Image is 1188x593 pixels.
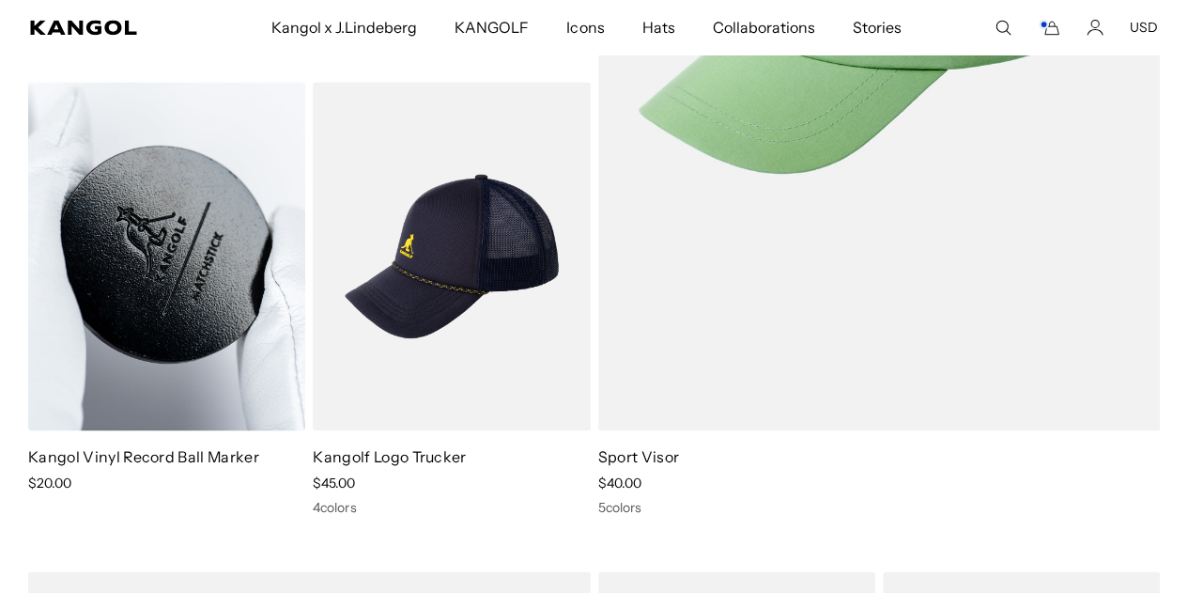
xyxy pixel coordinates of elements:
div: 4 colors [313,498,590,515]
span: $40.00 [598,474,641,491]
button: Cart [1038,19,1060,36]
button: USD [1130,19,1158,36]
a: Kangolf Logo Trucker [313,446,466,465]
summary: Search here [995,19,1011,36]
div: 5 colors [598,498,1161,515]
img: Kangol Vinyl Record Ball Marker [28,82,305,430]
a: Account [1087,19,1103,36]
a: Kangol [30,20,178,35]
span: $45.00 [313,474,355,491]
a: Kangol Vinyl Record Ball Marker [28,446,259,465]
img: Kangolf Logo Trucker [313,82,590,430]
a: Sport Visor [598,446,680,465]
span: $20.00 [28,474,71,491]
